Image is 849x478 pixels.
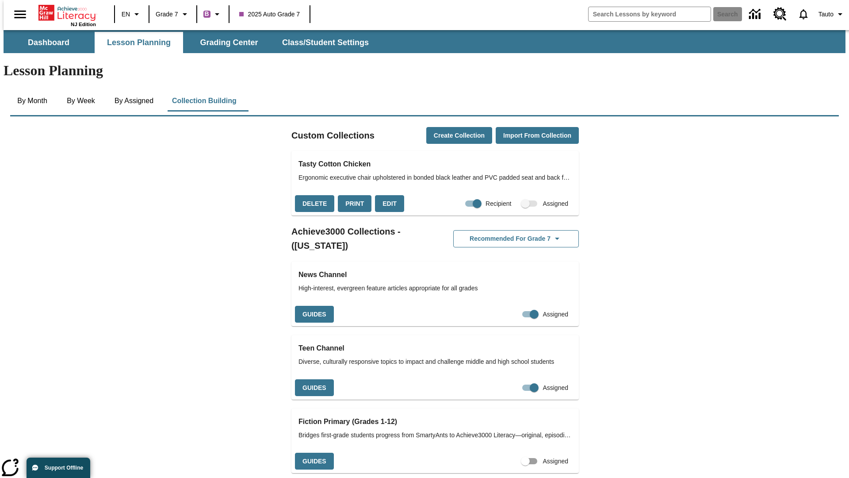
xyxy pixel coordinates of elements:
[543,310,568,319] span: Assigned
[122,10,130,19] span: EN
[4,62,845,79] h1: Lesson Planning
[71,22,96,27] span: NJ Edition
[768,2,792,26] a: Resource Center, Will open in new tab
[291,224,435,253] h2: Achieve3000 Collections - ([US_STATE])
[486,199,511,208] span: Recipient
[152,6,194,22] button: Grade: Grade 7, Select a grade
[275,32,376,53] button: Class/Student Settings
[27,458,90,478] button: Support Offline
[298,158,572,170] h3: Tasty Cotton Chicken
[4,32,93,53] button: Dashboard
[38,3,96,27] div: Home
[107,90,161,112] button: By Assigned
[165,90,244,112] button: Collection Building
[792,3,815,26] a: Notifications
[295,306,334,323] button: Guides
[118,6,146,22] button: Language: EN, Select a language
[818,10,834,19] span: Tauto
[156,10,178,19] span: Grade 7
[338,195,371,212] button: Print, will open in a new window
[295,379,334,397] button: Guides
[375,195,404,212] button: Edit
[45,465,83,471] span: Support Offline
[291,128,375,143] h2: Custom Collections
[59,90,103,112] button: By Week
[426,127,492,144] button: Create Collection
[10,90,54,112] button: By Month
[589,7,711,21] input: search field
[453,230,579,247] button: Recommended for Grade 7
[298,342,572,355] h3: Teen Channel
[298,357,572,366] span: Diverse, culturally responsive topics to impact and challenge middle and high school students
[95,32,183,53] button: Lesson Planning
[298,416,572,428] h3: Fiction Primary (Grades 1-12)
[4,32,377,53] div: SubNavbar
[295,195,334,212] button: Delete
[543,199,568,208] span: Assigned
[298,173,572,182] span: Ergonomic executive chair upholstered in bonded black leather and PVC padded seat and back for al...
[815,6,849,22] button: Profile/Settings
[239,10,300,19] span: 2025 Auto Grade 7
[543,457,568,466] span: Assigned
[298,431,572,440] span: Bridges first-grade students progress from SmartyAnts to Achieve3000 Literacy—original, episodic ...
[744,2,768,27] a: Data Center
[200,6,226,22] button: Boost Class color is purple. Change class color
[185,32,273,53] button: Grading Center
[543,383,568,393] span: Assigned
[298,284,572,293] span: High-interest, evergreen feature articles appropriate for all grades
[496,127,579,144] button: Import from Collection
[205,8,209,19] span: B
[295,453,334,470] button: Guides
[7,1,33,27] button: Open side menu
[4,30,845,53] div: SubNavbar
[298,269,572,281] h3: News Channel
[38,4,96,22] a: Home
